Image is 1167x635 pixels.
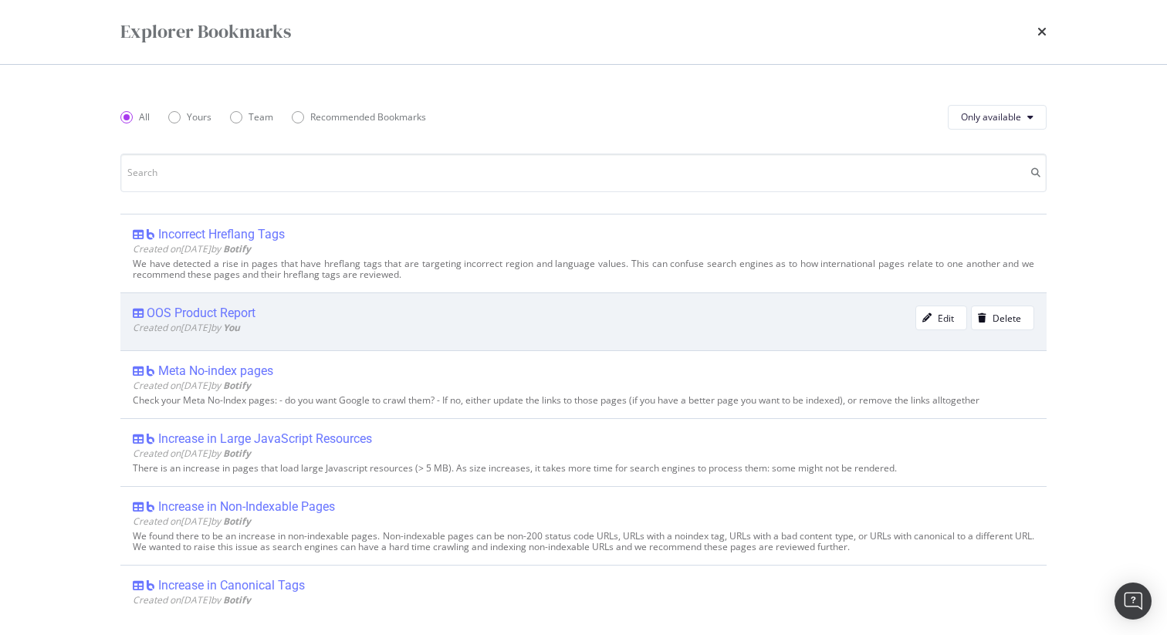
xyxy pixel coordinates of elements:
div: OOS Product Report [147,306,255,321]
button: Edit [915,306,967,330]
input: Search [120,154,1047,192]
span: Only available [961,110,1021,123]
b: Botify [223,447,251,460]
button: Only available [948,104,1047,129]
span: Created on [DATE] by [133,321,240,334]
div: All [139,110,150,123]
b: Botify [223,593,251,606]
div: Incorrect Hreflang Tags [158,227,285,242]
div: Team [230,110,273,123]
b: Botify [223,379,251,392]
span: Created on [DATE] by [133,447,251,460]
div: Team [249,110,273,123]
div: Recommended Bookmarks [310,110,426,123]
span: Created on [DATE] by [133,379,251,392]
div: times [1037,19,1047,45]
div: There is an increase in pages that load large Javascript resources (> 5 MB). As size increases, i... [133,463,1034,474]
div: Recommended Bookmarks [292,110,426,123]
div: Delete [993,312,1021,325]
div: Increase in Large JavaScript Resources [158,431,372,447]
div: Meta No-index pages [158,363,273,379]
div: Edit [938,312,954,325]
span: Created on [DATE] by [133,515,251,528]
div: Yours [168,110,211,123]
div: Increase in Canonical Tags [158,578,305,593]
div: All [120,110,150,123]
b: Botify [223,515,251,528]
div: Explorer Bookmarks [120,19,291,45]
div: Yours [187,110,211,123]
div: We have detected a rise in pages that have hreflang tags that are targeting incorrect region and ... [133,258,1034,280]
div: Increase in Non-Indexable Pages [158,499,335,515]
b: Botify [223,242,251,255]
b: You [223,321,240,334]
span: Created on [DATE] by [133,593,251,606]
div: We found there to be an increase in non-indexable pages. Non-indexable pages can be non-200 statu... [133,531,1034,552]
span: Created on [DATE] by [133,242,251,255]
button: Delete [971,306,1034,330]
div: Open Intercom Messenger [1115,583,1152,620]
div: Check your Meta No-Index pages: - do you want Google to crawl them? - If no, either update the li... [133,395,1034,406]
